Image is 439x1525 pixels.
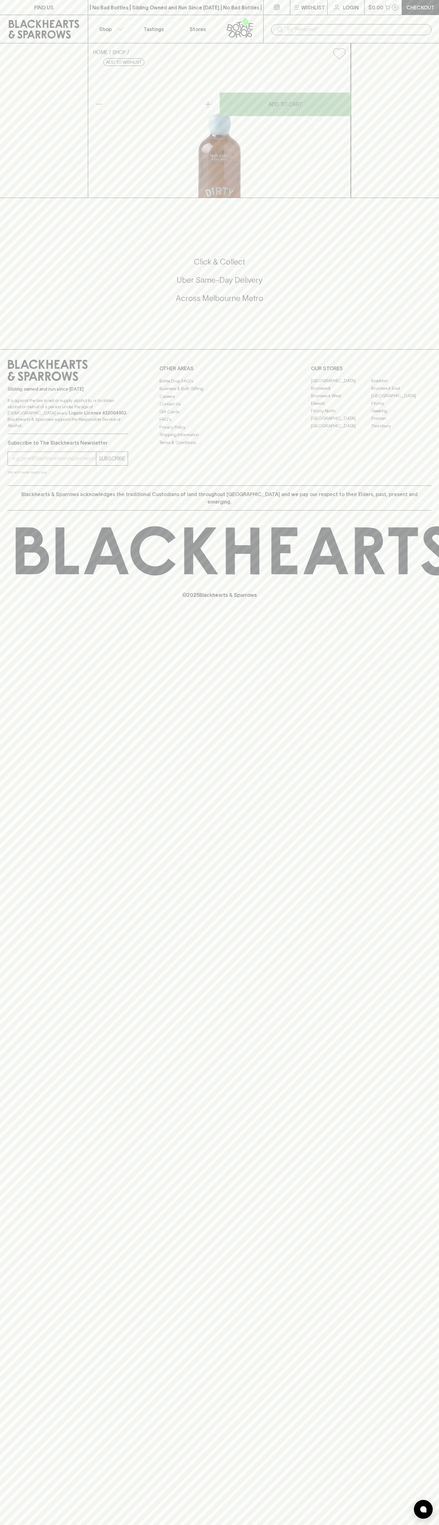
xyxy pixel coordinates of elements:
[159,423,280,431] a: Privacy Policy
[159,400,280,408] a: Contact Us
[311,422,371,430] a: [GEOGRAPHIC_DATA]
[159,365,280,372] p: OTHER AREAS
[371,407,431,415] a: Geelong
[93,49,108,55] a: HOME
[368,4,383,11] p: $0.00
[371,392,431,400] a: [GEOGRAPHIC_DATA]
[371,377,431,385] a: Braddon
[159,393,280,400] a: Careers
[301,4,325,11] p: Wishlist
[371,400,431,407] a: Fitzroy
[159,431,280,439] a: Shipping Information
[394,6,396,9] p: 0
[99,455,125,462] p: SUBSCRIBE
[371,385,431,392] a: Brunswick East
[371,422,431,430] a: Thornbury
[8,469,128,475] p: We will never spam you
[132,15,176,43] a: Tastings
[144,25,164,33] p: Tastings
[88,64,351,198] img: 18533.png
[103,58,144,66] button: Add to wishlist
[8,293,431,303] h5: Across Melbourne Metro
[311,377,371,385] a: [GEOGRAPHIC_DATA]
[88,15,132,43] button: Shop
[8,257,431,267] h5: Click & Collect
[371,415,431,422] a: Prahran
[13,453,96,463] input: e.g. jane@blackheartsandsparrows.com.au
[8,397,128,429] p: It is against the law to sell or supply alcohol to, or to obtain alcohol on behalf of a person un...
[159,385,280,393] a: Business & Bulk Gifting
[159,416,280,423] a: FAQ's
[8,439,128,447] p: Subscribe to The Blackhearts Newsletter
[69,410,126,415] strong: Liquor License #32064953
[311,415,371,422] a: [GEOGRAPHIC_DATA]
[99,25,112,33] p: Shop
[311,407,371,415] a: Fitzroy North
[331,46,348,62] button: Add to wishlist
[159,408,280,415] a: Gift Cards
[286,24,426,35] input: Try "Pinot noir"
[159,439,280,446] a: Terms & Conditions
[8,275,431,285] h5: Uber Same-Day Delivery
[220,93,351,116] button: ADD TO CART
[420,1506,426,1512] img: bubble-icon
[34,4,54,11] p: FIND US
[311,365,431,372] p: OUR STORES
[8,232,431,337] div: Call to action block
[311,400,371,407] a: Elwood
[311,392,371,400] a: Brunswick West
[8,386,128,392] p: Sibling owned and run since [DATE]
[343,4,359,11] p: Login
[190,25,206,33] p: Stores
[96,452,128,465] button: SUBSCRIBE
[12,490,427,506] p: Blackhearts & Sparrows acknowledges the traditional Custodians of land throughout [GEOGRAPHIC_DAT...
[159,377,280,385] a: Bottle Drop FAQ's
[176,15,220,43] a: Stores
[311,385,371,392] a: Brunswick
[406,4,435,11] p: Checkout
[112,49,126,55] a: SHOP
[269,100,302,108] p: ADD TO CART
